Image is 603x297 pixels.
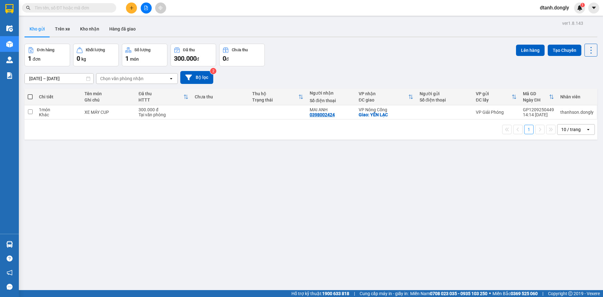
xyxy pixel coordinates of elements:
[130,57,139,62] span: món
[420,97,470,102] div: Số điện thoại
[171,44,216,66] button: Đã thu300.000đ
[249,89,307,105] th: Toggle SortBy
[489,292,491,295] span: ⚪️
[84,110,132,115] div: XE MÁY CUP
[520,89,557,105] th: Toggle SortBy
[180,71,213,84] button: Bộ lọc
[523,97,549,102] div: Ngày ĐH
[476,91,512,96] div: VP gửi
[473,89,520,105] th: Toggle SortBy
[420,91,470,96] div: Người gửi
[139,91,183,96] div: Đã thu
[5,4,14,14] img: logo-vxr
[560,94,594,99] div: Nhân viên
[523,107,554,112] div: GP1209250449
[252,97,298,102] div: Trạng thái
[155,3,166,14] button: aim
[586,127,591,132] svg: open
[7,256,13,261] span: question-circle
[7,284,13,290] span: message
[561,126,581,133] div: 10 / trang
[169,76,174,81] svg: open
[476,110,517,115] div: VP Giải Phóng
[252,91,298,96] div: Thu hộ
[122,44,167,66] button: Số lượng1món
[310,112,335,117] div: 0398002424
[310,91,352,96] div: Người nhận
[104,21,141,36] button: Hàng đã giao
[24,21,50,36] button: Kho gửi
[158,6,163,10] span: aim
[516,45,545,56] button: Lên hàng
[535,4,574,12] span: dtanh.dongly
[210,68,216,74] sup: 2
[360,290,409,297] span: Cung cấp máy in - giấy in:
[580,3,585,7] sup: 1
[125,55,129,62] span: 1
[183,48,195,52] div: Đã thu
[134,48,150,52] div: Số lượng
[126,3,137,14] button: plus
[28,55,31,62] span: 1
[195,94,246,99] div: Chưa thu
[73,44,119,66] button: Khối lượng0kg
[359,112,413,117] div: Giao: YÊN LẠC
[35,4,109,11] input: Tìm tên, số ĐT hoặc mã đơn
[577,5,583,11] img: icon-new-feature
[568,291,573,296] span: copyright
[135,89,192,105] th: Toggle SortBy
[492,290,538,297] span: Miền Bắc
[37,48,54,52] div: Đơn hàng
[174,55,197,62] span: 300.000
[84,97,132,102] div: Ghi chú
[39,107,78,112] div: 1 món
[223,55,226,62] span: 0
[6,57,13,63] img: warehouse-icon
[562,20,583,27] div: ver 1.8.143
[39,112,78,117] div: Khác
[322,291,349,296] strong: 1900 633 818
[6,241,13,248] img: warehouse-icon
[232,48,248,52] div: Chưa thu
[542,290,543,297] span: |
[410,290,487,297] span: Miền Nam
[75,21,104,36] button: Kho nhận
[523,112,554,117] div: 14:14 [DATE]
[291,290,349,297] span: Hỗ trợ kỹ thuật:
[581,3,584,7] span: 1
[523,91,549,96] div: Mã GD
[100,75,144,82] div: Chọn văn phòng nhận
[7,270,13,276] span: notification
[26,6,30,10] span: search
[354,290,355,297] span: |
[139,97,183,102] div: HTTT
[359,91,408,96] div: VP nhận
[86,48,105,52] div: Khối lượng
[129,6,134,10] span: plus
[476,97,512,102] div: ĐC lấy
[560,110,594,115] div: thanhson.dongly
[359,97,408,102] div: ĐC giao
[25,74,93,84] input: Select a date range.
[356,89,416,105] th: Toggle SortBy
[6,72,13,79] img: solution-icon
[81,57,86,62] span: kg
[139,112,188,117] div: Tại văn phòng
[24,44,70,66] button: Đơn hàng1đơn
[548,45,581,56] button: Tạo Chuyến
[359,107,413,112] div: VP Nông Cống
[197,57,199,62] span: đ
[511,291,538,296] strong: 0369 525 060
[77,55,80,62] span: 0
[226,57,229,62] span: đ
[219,44,265,66] button: Chưa thu0đ
[141,3,152,14] button: file-add
[310,98,352,103] div: Số điện thoại
[588,3,599,14] button: caret-down
[6,25,13,32] img: warehouse-icon
[310,107,352,112] div: MAI ANH
[33,57,41,62] span: đơn
[139,107,188,112] div: 300.000 đ
[50,21,75,36] button: Trên xe
[84,91,132,96] div: Tên món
